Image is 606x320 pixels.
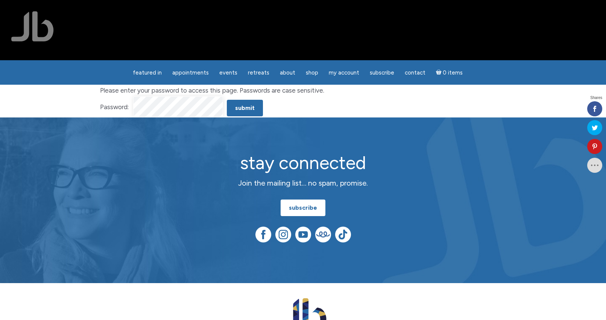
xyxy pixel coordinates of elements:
span: 0 items [443,70,463,76]
span: Shop [306,69,318,76]
a: Contact [400,66,430,80]
a: Events [215,66,242,80]
span: Appointments [172,69,209,76]
a: My Account [324,66,364,80]
a: subscribe [281,200,325,216]
span: About [280,69,295,76]
img: Teespring [315,227,331,242]
span: My Account [329,69,359,76]
input: Submit [227,100,263,116]
img: Jamie Butler. The Everyday Medium [11,11,54,41]
span: Events [219,69,237,76]
form: Please enter your password to access this page. Passwords are case sensitive. [100,85,506,117]
span: Shares [590,96,602,100]
i: Cart [436,69,443,76]
a: About [275,66,300,80]
a: Cart0 items [431,65,468,80]
span: featured in [133,69,162,76]
p: Join the mailing list… no spam, promise. [170,177,437,189]
a: Shop [301,66,323,80]
span: Subscribe [370,69,394,76]
label: Password: [100,101,129,113]
img: TikTok [335,227,351,242]
a: Subscribe [365,66,399,80]
img: YouTube [295,227,311,242]
span: Contact [405,69,425,76]
a: featured in [128,66,166,80]
span: Retreats [248,69,269,76]
a: Appointments [168,66,213,80]
img: Facebook [255,227,271,242]
img: Instagram [275,227,291,242]
h2: stay connected [170,153,437,173]
a: Retreats [243,66,274,80]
